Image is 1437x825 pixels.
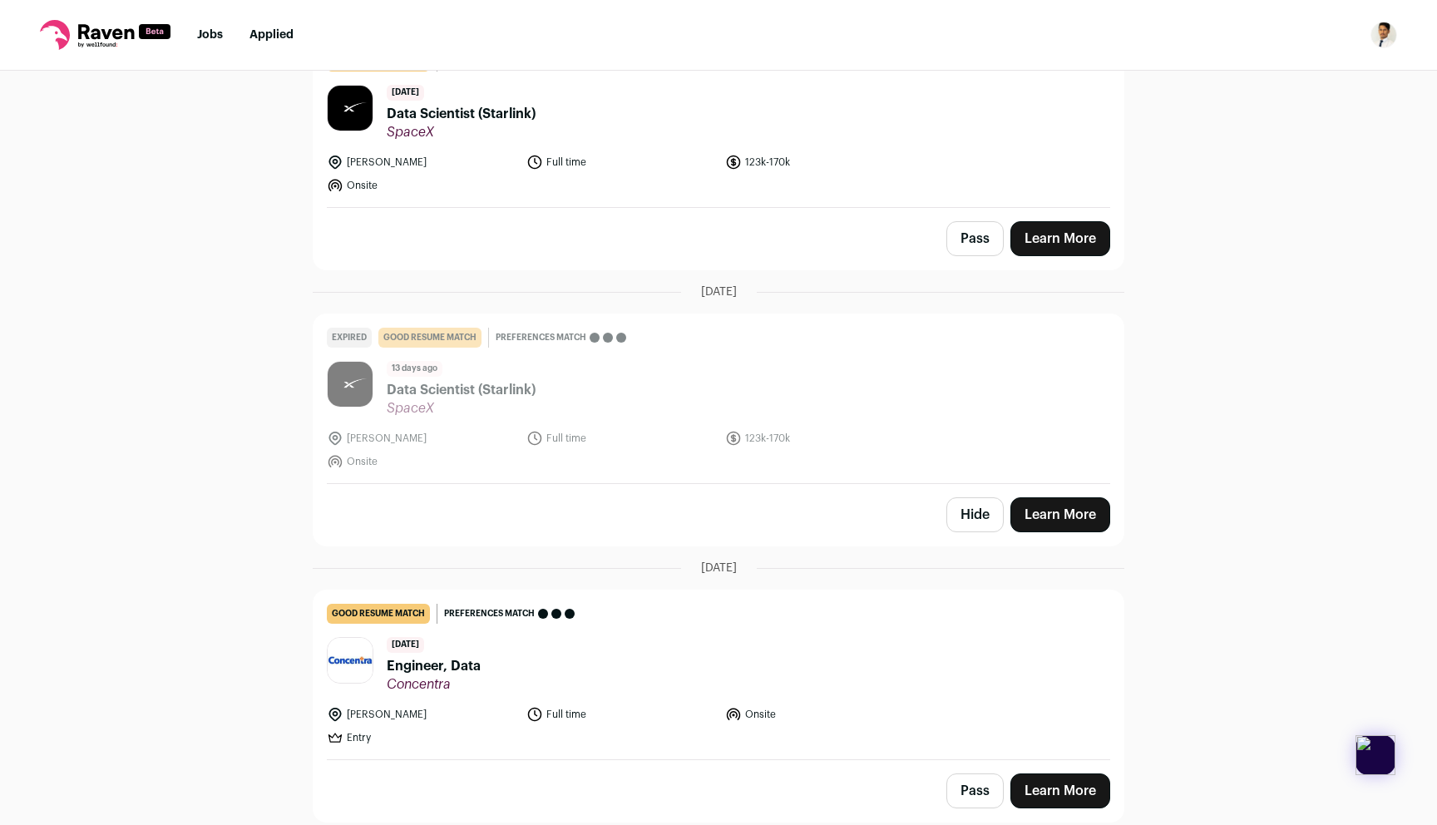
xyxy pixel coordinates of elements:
[328,86,373,131] img: e5c17caf2921cb359df06f267f70cea9100fc977a63e3fce2418c377f2bbb89c.jpg
[1356,735,1395,775] img: app-logo.png
[328,638,373,683] img: 9bb37a1463b72500de1c018de2c5bcc2444d52c3de156932ad141cf8a3ac6a69.jpg
[946,221,1004,256] button: Pass
[387,656,481,676] span: Engineer, Data
[387,104,536,124] span: Data Scientist (Starlink)
[327,430,516,447] li: [PERSON_NAME]
[946,497,1004,532] button: Hide
[327,453,516,470] li: Onsite
[197,29,223,41] a: Jobs
[725,430,915,447] li: 123k-170k
[526,430,716,447] li: Full time
[387,124,536,141] span: SpaceX
[328,362,373,407] img: e5c17caf2921cb359df06f267f70cea9100fc977a63e3fce2418c377f2bbb89c.jpg
[327,706,516,723] li: [PERSON_NAME]
[387,676,481,693] span: Concentra
[701,284,737,300] span: [DATE]
[378,328,481,348] div: good resume match
[327,328,372,348] div: Expired
[444,605,535,622] span: Preferences match
[725,706,915,723] li: Onsite
[496,329,586,346] span: Preferences match
[249,29,294,41] a: Applied
[327,177,516,194] li: Onsite
[387,361,442,377] span: 13 days ago
[946,773,1004,808] button: Pass
[1370,22,1397,48] img: 13130054-medium_jpg
[1010,497,1110,532] a: Learn More
[725,154,915,170] li: 123k-170k
[387,380,536,400] span: Data Scientist (Starlink)
[314,590,1123,759] a: good resume match Preferences match [DATE] Engineer, Data Concentra [PERSON_NAME] Full time Onsit...
[314,314,1123,483] a: Expired good resume match Preferences match 13 days ago Data Scientist (Starlink) SpaceX [PERSON_...
[314,38,1123,207] a: good resume match Preferences match [DATE] Data Scientist (Starlink) SpaceX [PERSON_NAME] Full ti...
[701,560,737,576] span: [DATE]
[387,85,424,101] span: [DATE]
[526,154,716,170] li: Full time
[1010,773,1110,808] a: Learn More
[1010,221,1110,256] a: Learn More
[1370,22,1397,48] button: Open dropdown
[327,604,430,624] div: good resume match
[327,154,516,170] li: [PERSON_NAME]
[526,706,716,723] li: Full time
[387,637,424,653] span: [DATE]
[387,400,536,417] span: SpaceX
[327,729,516,746] li: Entry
